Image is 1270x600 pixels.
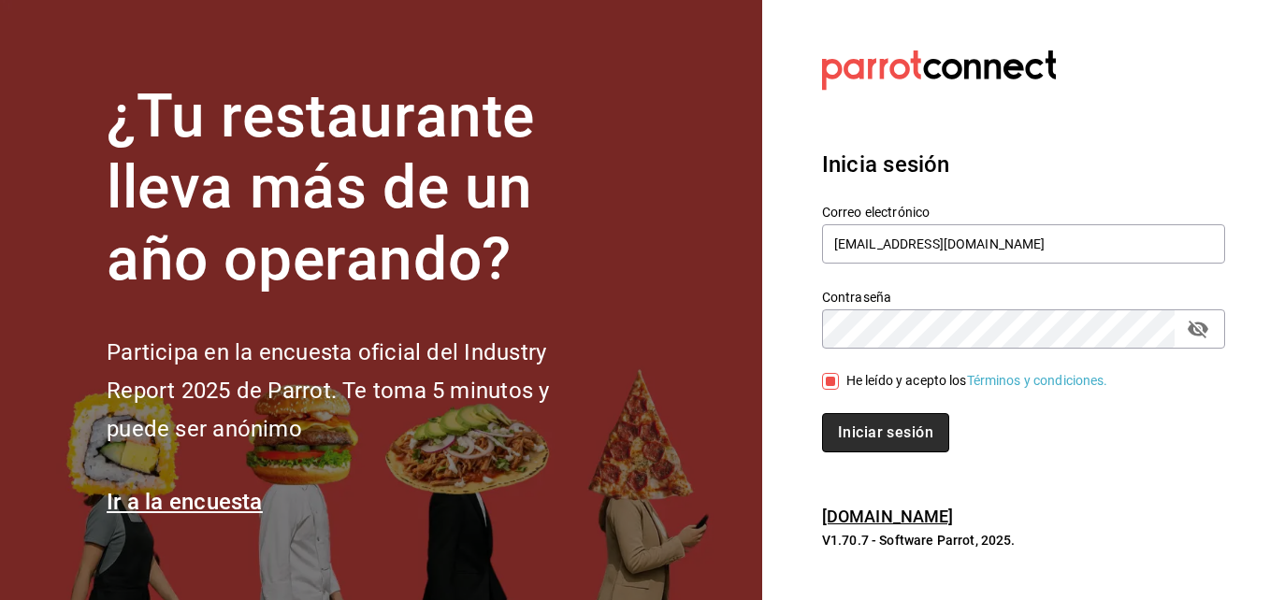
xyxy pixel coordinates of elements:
a: [DOMAIN_NAME] [822,507,954,526]
label: Correo electrónico [822,205,1225,218]
h2: Participa en la encuesta oficial del Industry Report 2025 de Parrot. Te toma 5 minutos y puede se... [107,334,612,448]
button: Iniciar sesión [822,413,949,452]
a: Términos y condiciones. [967,373,1108,388]
a: Ir a la encuesta [107,489,263,515]
input: Ingresa tu correo electrónico [822,224,1225,264]
button: Campo de contraseña [1182,313,1214,345]
h3: Inicia sesión [822,148,1225,181]
h1: ¿Tu restaurante lleva más de un año operando? [107,81,612,296]
label: Contraseña [822,290,1225,303]
div: He leído y acepto los [846,371,1108,391]
p: V1.70.7 - Software Parrot, 2025. [822,531,1225,550]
